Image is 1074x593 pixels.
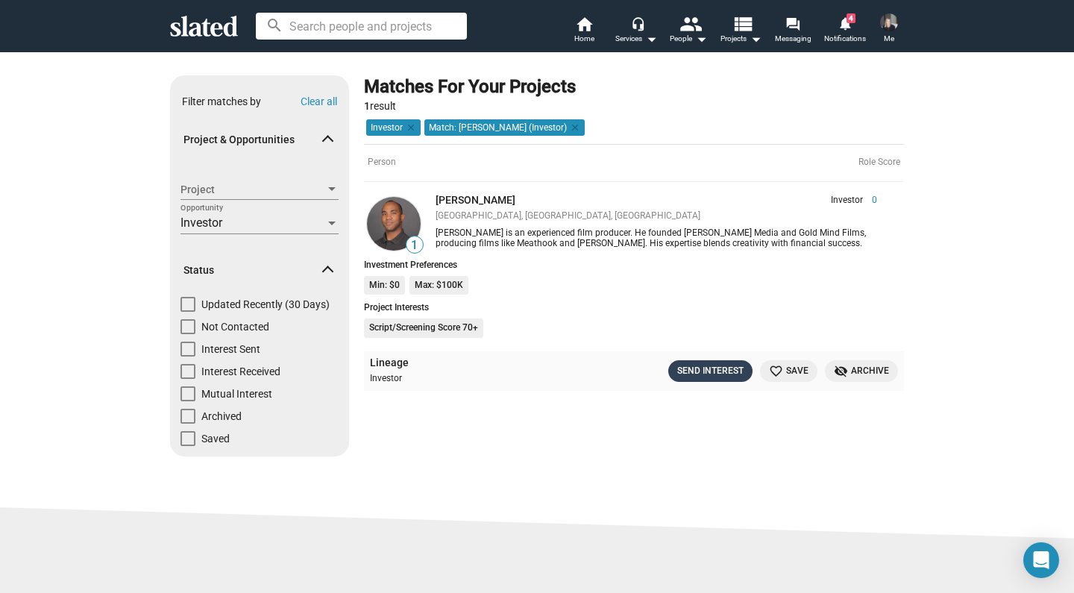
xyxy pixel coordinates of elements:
[170,116,349,164] mat-expansion-panel-header: Project & Opportunities
[574,30,594,48] span: Home
[364,260,904,270] div: Investment Preferences
[567,121,580,134] mat-icon: clear
[775,30,811,48] span: Messaging
[834,364,848,378] mat-icon: visibility_off
[575,15,593,33] mat-icon: home
[715,15,767,48] button: Projects
[406,238,423,253] span: 1
[364,144,904,182] div: Person
[767,15,819,48] a: Messaging
[301,95,337,107] button: Clear all
[403,121,416,134] mat-icon: clear
[838,16,852,30] mat-icon: notifications
[436,228,877,248] div: [PERSON_NAME] is an experienced film producer. He founded [PERSON_NAME] Media and Gold Mind Films...
[364,100,370,112] strong: 1
[871,10,907,49] button: Lisa Donmall-ReeveMe
[409,276,468,295] li: Max: $100K
[182,95,261,109] div: Filter matches by
[847,13,855,23] span: 4
[769,363,808,379] span: Save
[884,30,894,48] span: Me
[558,15,610,48] a: Home
[201,364,280,379] span: Interest Received
[631,16,644,30] mat-icon: headset_mic
[364,276,405,295] li: Min: $0
[1023,542,1059,578] div: Open Intercom Messenger
[677,363,744,379] div: Send Interest
[662,15,715,48] button: People
[831,195,863,207] span: Investor
[364,100,396,112] span: result
[436,194,515,206] a: [PERSON_NAME]
[642,30,660,48] mat-icon: arrow_drop_down
[370,373,533,385] div: Investor
[670,30,707,48] div: People
[824,30,866,48] span: Notifications
[720,30,761,48] span: Projects
[747,30,764,48] mat-icon: arrow_drop_down
[364,319,483,338] li: Script/Screening Score 70+
[732,13,753,34] mat-icon: view_list
[170,167,349,248] div: Project & Opportunities
[679,13,701,34] mat-icon: people
[201,431,230,446] span: Saved
[180,216,222,230] span: Investor
[201,386,272,401] span: Mutual Interest
[364,194,424,254] a: Joseph Muhammad
[858,157,900,169] div: Role Score
[201,409,242,424] span: Archived
[256,13,467,40] input: Search people and projects
[834,363,889,379] span: Archive
[367,197,421,251] img: Joseph Muhammad
[769,364,783,378] mat-icon: favorite_border
[880,13,898,31] img: Lisa Donmall-Reeve
[760,360,817,382] button: Save
[183,133,324,147] span: Project & Opportunities
[825,360,898,382] button: Archive
[436,210,877,222] div: [GEOGRAPHIC_DATA], [GEOGRAPHIC_DATA], [GEOGRAPHIC_DATA]
[610,15,662,48] button: Services
[819,15,871,48] a: 4Notifications
[366,119,421,136] mat-chip: Investor
[170,297,349,454] div: Status
[863,195,877,207] span: 0
[424,119,585,136] mat-chip: Match: [PERSON_NAME] (Investor)
[201,342,260,357] span: Interest Sent
[370,356,409,370] a: Lineage
[692,30,710,48] mat-icon: arrow_drop_down
[201,297,330,312] span: Updated Recently (30 Days)
[364,75,576,99] div: Matches For Your Projects
[668,360,753,382] button: Send Interest
[201,319,269,334] span: Not Contacted
[785,16,800,31] mat-icon: forum
[180,182,325,198] span: Project
[170,246,349,294] mat-expansion-panel-header: Status
[615,30,657,48] div: Services
[364,302,904,313] div: Project Interests
[183,263,324,277] span: Status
